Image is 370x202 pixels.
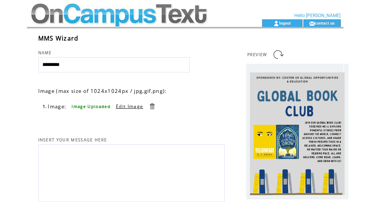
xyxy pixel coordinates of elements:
span: INSERT YOUR MESSAGE HERE [38,137,107,142]
span: Hello [PERSON_NAME] [294,13,340,18]
img: contact_us_icon.gif [309,20,315,27]
a: Delete this item [148,103,156,110]
span: PREVIEW [247,52,267,57]
a: logout [279,20,291,25]
span: Image: [48,103,66,110]
img: account_icon.gif [273,20,279,27]
a: Edit Image [116,103,143,110]
span: MMS Wizard [38,34,79,42]
span: NAME [38,50,52,55]
span: 1. [43,104,47,109]
span: Image (max size of 1024x1024px / jpg,gif,png): [38,88,167,94]
a: contact us [315,20,335,25]
span: Image Uploaded [72,104,111,109]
